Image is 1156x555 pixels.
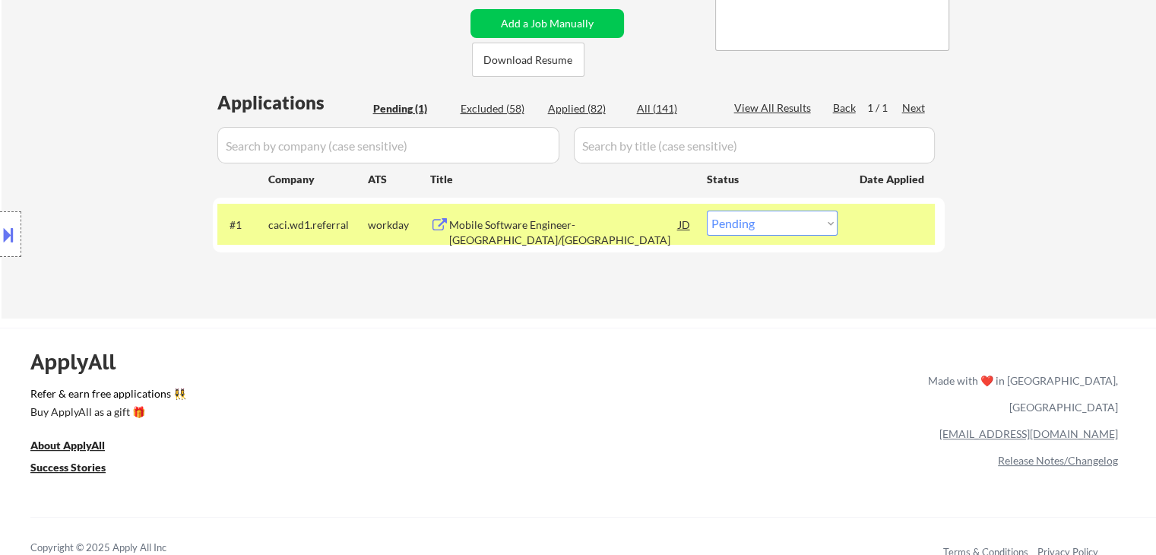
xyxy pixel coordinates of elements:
[902,100,926,116] div: Next
[30,438,126,457] a: About ApplyAll
[461,101,537,116] div: Excluded (58)
[707,165,838,192] div: Status
[30,460,126,479] a: Success Stories
[217,127,559,163] input: Search by company (case sensitive)
[449,217,679,247] div: Mobile Software Engineer- [GEOGRAPHIC_DATA]/[GEOGRAPHIC_DATA]
[30,404,182,423] a: Buy ApplyAll as a gift 🎁
[268,217,368,233] div: caci.wd1.referral
[30,461,106,474] u: Success Stories
[860,172,926,187] div: Date Applied
[368,172,430,187] div: ATS
[939,427,1118,440] a: [EMAIL_ADDRESS][DOMAIN_NAME]
[734,100,816,116] div: View All Results
[998,454,1118,467] a: Release Notes/Changelog
[430,172,692,187] div: Title
[637,101,713,116] div: All (141)
[472,43,584,77] button: Download Resume
[677,211,692,238] div: JD
[30,439,105,452] u: About ApplyAll
[30,407,182,417] div: Buy ApplyAll as a gift 🎁
[922,367,1118,420] div: Made with ❤️ in [GEOGRAPHIC_DATA], [GEOGRAPHIC_DATA]
[217,94,368,112] div: Applications
[470,9,624,38] button: Add a Job Manually
[867,100,902,116] div: 1 / 1
[548,101,624,116] div: Applied (82)
[574,127,935,163] input: Search by title (case sensitive)
[373,101,449,116] div: Pending (1)
[30,388,610,404] a: Refer & earn free applications 👯‍♀️
[268,172,368,187] div: Company
[368,217,430,233] div: workday
[833,100,857,116] div: Back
